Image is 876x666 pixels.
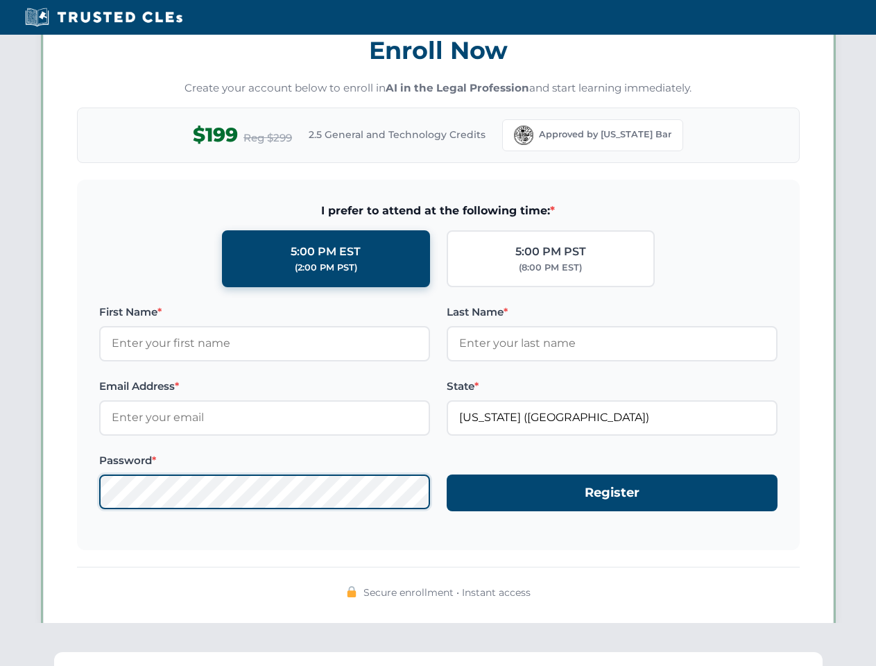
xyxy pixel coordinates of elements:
[447,304,778,321] label: Last Name
[99,452,430,469] label: Password
[539,128,671,142] span: Approved by [US_STATE] Bar
[309,127,486,142] span: 2.5 General and Technology Credits
[447,326,778,361] input: Enter your last name
[447,475,778,511] button: Register
[193,119,238,151] span: $199
[295,261,357,275] div: (2:00 PM PST)
[291,243,361,261] div: 5:00 PM EST
[21,7,187,28] img: Trusted CLEs
[99,326,430,361] input: Enter your first name
[77,28,800,72] h3: Enroll Now
[243,130,292,146] span: Reg $299
[447,378,778,395] label: State
[77,80,800,96] p: Create your account below to enroll in and start learning immediately.
[447,400,778,435] input: Florida (FL)
[99,202,778,220] span: I prefer to attend at the following time:
[514,126,533,145] img: Florida Bar
[519,261,582,275] div: (8:00 PM EST)
[99,400,430,435] input: Enter your email
[346,586,357,597] img: 🔒
[386,81,529,94] strong: AI in the Legal Profession
[363,585,531,600] span: Secure enrollment • Instant access
[99,304,430,321] label: First Name
[515,243,586,261] div: 5:00 PM PST
[99,378,430,395] label: Email Address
